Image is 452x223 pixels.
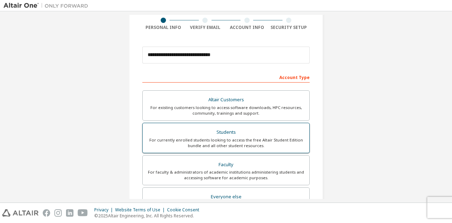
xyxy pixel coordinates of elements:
div: Website Terms of Use [115,207,167,213]
div: Account Info [226,25,268,30]
div: Personal Info [142,25,184,30]
img: Altair One [4,2,92,9]
div: Altair Customers [147,95,305,105]
div: Privacy [94,207,115,213]
p: © 2025 Altair Engineering, Inc. All Rights Reserved. [94,213,203,219]
img: instagram.svg [54,209,62,217]
img: facebook.svg [43,209,50,217]
img: youtube.svg [78,209,88,217]
div: Cookie Consent [167,207,203,213]
div: Faculty [147,160,305,170]
div: Everyone else [147,192,305,202]
div: For faculty & administrators of academic institutions administering students and accessing softwa... [147,169,305,181]
div: Account Type [142,71,310,83]
img: linkedin.svg [66,209,73,217]
div: Security Setup [268,25,310,30]
div: Students [147,127,305,137]
div: For existing customers looking to access software downloads, HPC resources, community, trainings ... [147,105,305,116]
div: For currently enrolled students looking to access the free Altair Student Edition bundle and all ... [147,137,305,149]
div: Verify Email [184,25,226,30]
img: altair_logo.svg [2,209,38,217]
